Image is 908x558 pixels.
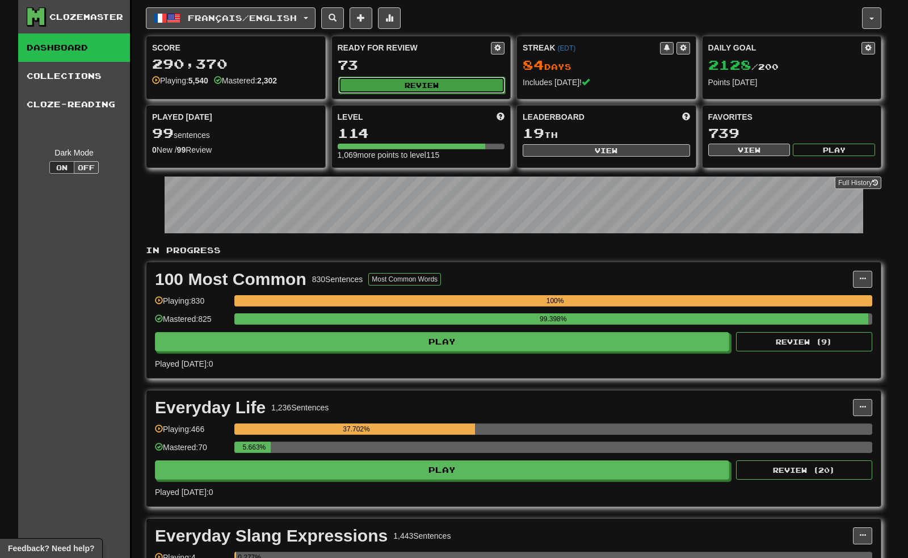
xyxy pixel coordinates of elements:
div: Playing: [152,75,208,86]
div: 1,236 Sentences [271,402,329,413]
div: 100% [238,295,872,307]
span: Open feedback widget [8,543,94,554]
div: 114 [338,126,505,140]
div: 1,443 Sentences [393,530,451,542]
button: Review [338,77,506,94]
div: Clozemaster [49,11,123,23]
div: Daily Goal [708,42,862,54]
span: Played [DATE]: 0 [155,359,213,368]
div: 739 [708,126,876,140]
span: 19 [523,125,544,141]
div: Playing: 466 [155,423,229,442]
div: Playing: 830 [155,295,229,314]
span: Played [DATE]: 0 [155,488,213,497]
button: Play [155,460,729,480]
span: Played [DATE] [152,111,212,123]
div: 73 [338,58,505,72]
div: 290,370 [152,57,320,71]
strong: 99 [177,145,186,154]
div: 37.702% [238,423,475,435]
button: More stats [378,7,401,29]
button: Most Common Words [368,273,441,286]
button: Play [155,332,729,351]
div: Favorites [708,111,876,123]
button: View [708,144,791,156]
div: Dark Mode [27,147,121,158]
div: Mastered: [214,75,277,86]
strong: 5,540 [188,76,208,85]
div: 830 Sentences [312,274,363,285]
button: Add sentence to collection [350,7,372,29]
a: Collections [18,62,130,90]
button: View [523,144,690,157]
span: Level [338,111,363,123]
div: 5.663% [238,442,270,453]
a: Dashboard [18,33,130,62]
a: (EDT) [557,44,575,52]
div: Includes [DATE]! [523,77,690,88]
div: sentences [152,126,320,141]
div: Day s [523,58,690,73]
div: New / Review [152,144,320,156]
div: 100 Most Common [155,271,306,288]
span: / 200 [708,62,779,72]
button: Review (9) [736,332,872,351]
button: On [49,161,74,174]
div: th [523,126,690,141]
span: Leaderboard [523,111,585,123]
button: Review (20) [736,460,872,480]
span: 2128 [708,57,751,73]
span: Français / English [188,13,297,23]
div: Mastered: 70 [155,442,229,460]
a: Full History [835,177,881,189]
div: Mastered: 825 [155,313,229,332]
a: Cloze-Reading [18,90,130,119]
strong: 0 [152,145,157,154]
p: In Progress [146,245,881,256]
div: Points [DATE] [708,77,876,88]
div: Everyday Slang Expressions [155,527,388,544]
button: Off [74,161,99,174]
div: Everyday Life [155,399,266,416]
button: Search sentences [321,7,344,29]
button: Play [793,144,875,156]
span: This week in points, UTC [682,111,690,123]
strong: 2,302 [257,76,277,85]
div: 1,069 more points to level 115 [338,149,505,161]
button: Français/English [146,7,316,29]
div: Streak [523,42,660,53]
span: 84 [523,57,544,73]
div: 99.398% [238,313,868,325]
span: Score more points to level up [497,111,505,123]
div: Ready for Review [338,42,491,53]
div: Score [152,42,320,53]
span: 99 [152,125,174,141]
